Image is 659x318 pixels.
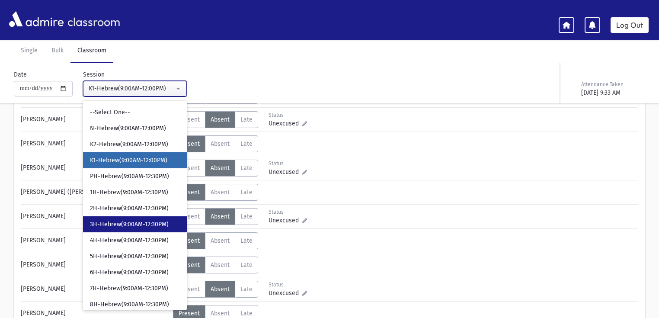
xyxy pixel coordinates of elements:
[211,286,230,293] span: Absent
[269,216,302,225] span: Unexcused
[90,172,169,181] span: PH-Hebrew(9:00AM-12:30PM)
[240,164,253,172] span: Late
[90,300,169,309] span: 8H-Hebrew(9:00AM-12:30PM)
[90,188,168,197] span: 1H-Hebrew(9:00AM-12:30PM)
[211,310,230,317] span: Absent
[90,140,168,149] span: K2-Hebrew(9:00AM-12:00PM)
[173,257,258,273] div: AttTypes
[179,164,200,172] span: Present
[173,184,258,201] div: AttTypes
[581,80,643,88] div: Attendance Taken
[173,208,258,225] div: AttTypes
[83,81,187,96] button: K1-Hebrew(9:00AM-12:00PM)
[211,164,230,172] span: Absent
[16,232,173,249] div: [PERSON_NAME]
[90,252,169,261] span: 5H-Hebrew(9:00AM-12:30PM)
[173,111,258,128] div: AttTypes
[45,39,70,63] a: Bulk
[179,213,200,220] span: Present
[90,236,169,245] span: 4H-Hebrew(9:00AM-12:30PM)
[211,261,230,269] span: Absent
[240,213,253,220] span: Late
[179,116,200,123] span: Present
[16,135,173,152] div: [PERSON_NAME]
[14,70,27,79] label: Date
[90,124,166,133] span: N-Hebrew(9:00AM-12:00PM)
[7,9,66,29] img: AdmirePro
[179,189,200,196] span: Present
[16,111,173,128] div: [PERSON_NAME]
[89,84,174,93] div: K1-Hebrew(9:00AM-12:00PM)
[269,167,302,177] span: Unexcused
[173,160,258,177] div: AttTypes
[16,281,173,298] div: [PERSON_NAME]
[16,160,173,177] div: [PERSON_NAME]
[16,257,173,273] div: [PERSON_NAME]
[240,310,253,317] span: Late
[90,156,167,165] span: K1-Hebrew(9:00AM-12:00PM)
[240,189,253,196] span: Late
[90,268,169,277] span: 6H-Hebrew(9:00AM-12:30PM)
[269,119,302,128] span: Unexcused
[83,70,105,79] label: Session
[179,286,200,293] span: Present
[240,286,253,293] span: Late
[211,116,230,123] span: Absent
[211,237,230,244] span: Absent
[90,284,168,293] span: 7H-Hebrew(9:00AM-12:30PM)
[173,232,258,249] div: AttTypes
[179,261,200,269] span: Present
[66,8,120,31] span: classroom
[581,88,643,97] div: [DATE] 9:33 AM
[70,39,113,63] a: Classroom
[240,237,253,244] span: Late
[90,204,169,213] span: 2H-Hebrew(9:00AM-12:30PM)
[90,108,130,117] span: --Select One--
[90,220,169,229] span: 3H-Hebrew(9:00AM-12:30PM)
[211,213,230,220] span: Absent
[179,310,200,317] span: Present
[269,160,307,167] div: Status
[16,184,173,201] div: [PERSON_NAME] ([PERSON_NAME]) ([PERSON_NAME])
[611,17,649,33] a: Log Out
[240,140,253,148] span: Late
[211,189,230,196] span: Absent
[269,281,307,289] div: Status
[269,111,307,119] div: Status
[14,39,45,63] a: Single
[240,261,253,269] span: Late
[240,116,253,123] span: Late
[16,208,173,225] div: [PERSON_NAME]
[173,281,258,298] div: AttTypes
[179,140,200,148] span: Present
[173,135,258,152] div: AttTypes
[269,208,307,216] div: Status
[179,237,200,244] span: Present
[211,140,230,148] span: Absent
